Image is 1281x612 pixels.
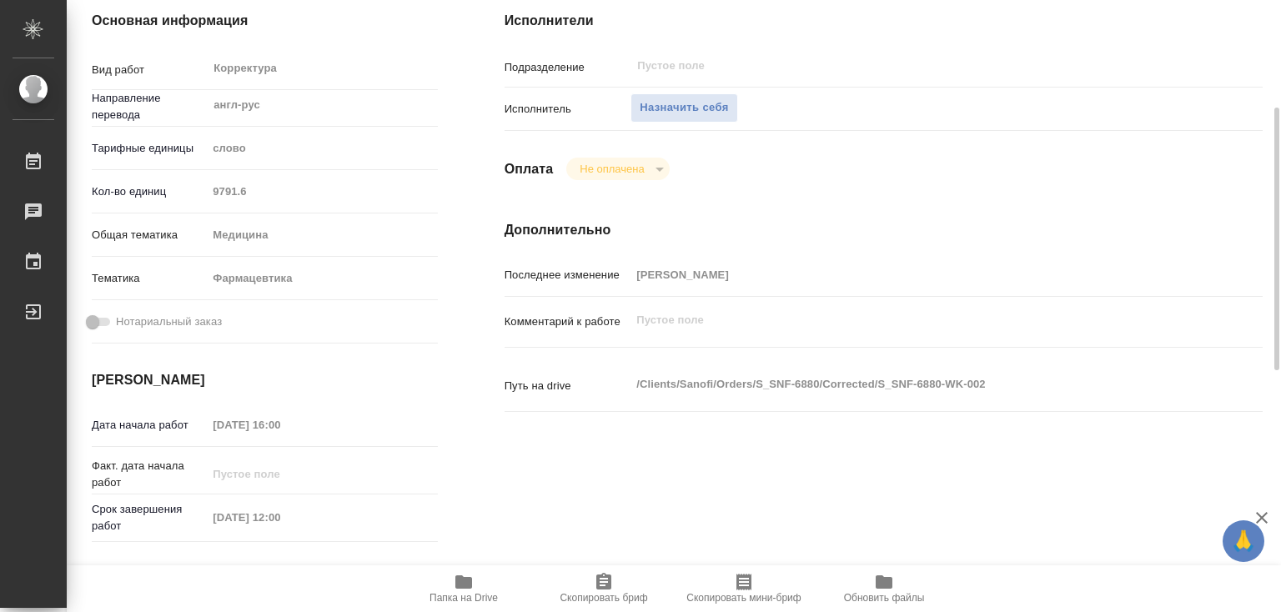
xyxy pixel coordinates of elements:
span: Папка на Drive [430,592,498,604]
div: Фармацевтика [207,264,437,293]
p: Вид работ [92,62,207,78]
div: Не оплачена [566,158,669,180]
p: Тарифные единицы [92,140,207,157]
p: Факт. дата начала работ [92,458,207,491]
input: Пустое поле [207,462,353,486]
h4: Исполнители [505,11,1263,31]
button: Не оплачена [575,162,649,176]
button: Назначить себя [630,93,737,123]
p: Срок завершения работ [92,501,207,534]
div: Медицина [207,221,437,249]
h4: [PERSON_NAME] [92,370,438,390]
p: Подразделение [505,59,631,76]
p: Общая тематика [92,227,207,243]
input: Пустое поле [207,505,353,529]
input: Пустое поле [207,179,437,203]
span: Нотариальный заказ [116,314,222,330]
button: 🙏 [1223,520,1264,562]
div: слово [207,134,437,163]
p: Направление перевода [92,90,207,123]
h4: Основная информация [92,11,438,31]
span: 🙏 [1229,524,1258,559]
input: Пустое поле [207,413,353,437]
button: Скопировать мини-бриф [674,565,814,612]
span: Скопировать мини-бриф [686,592,801,604]
p: Комментарий к работе [505,314,631,330]
span: Скопировать бриф [560,592,647,604]
h4: Дополнительно [505,220,1263,240]
input: Пустое поле [635,56,1160,76]
textarea: /Clients/Sanofi/Orders/S_SNF-6880/Corrected/S_SNF-6880-WK-002 [630,370,1199,399]
p: Исполнитель [505,101,631,118]
span: Назначить себя [640,98,728,118]
p: Дата начала работ [92,417,207,434]
p: Тематика [92,270,207,287]
h4: Оплата [505,159,554,179]
p: Последнее изменение [505,267,631,283]
button: Скопировать бриф [534,565,674,612]
button: Папка на Drive [394,565,534,612]
button: Обновить файлы [814,565,954,612]
input: Пустое поле [630,263,1199,287]
p: Путь на drive [505,378,631,394]
p: Кол-во единиц [92,183,207,200]
span: Обновить файлы [844,592,925,604]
